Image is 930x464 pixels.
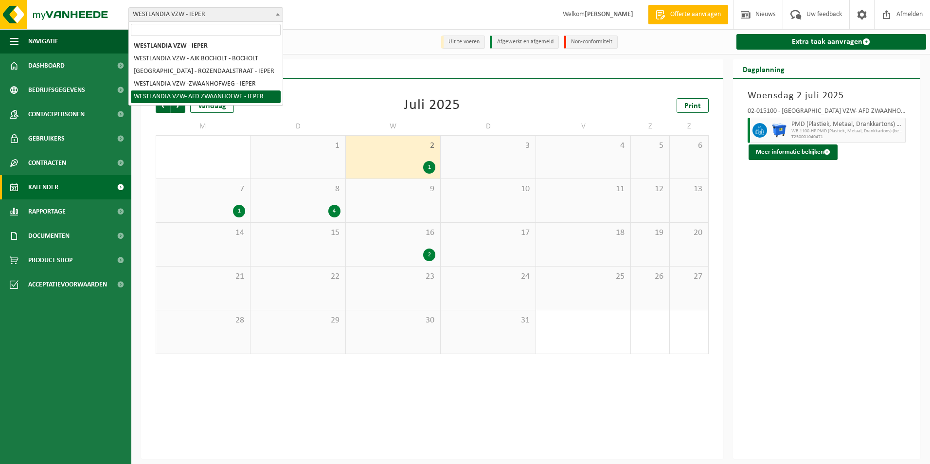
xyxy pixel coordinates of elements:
td: Z [631,118,670,135]
span: 27 [675,271,703,282]
span: Print [684,102,701,110]
span: 15 [255,228,340,238]
td: M [156,118,250,135]
h3: Woensdag 2 juli 2025 [748,89,906,103]
span: Bedrijfsgegevens [28,78,85,102]
div: 2 [423,249,435,261]
span: 11 [541,184,626,195]
span: 17 [446,228,530,238]
span: 14 [161,228,245,238]
div: 02-015100 - [GEOGRAPHIC_DATA] VZW- AFD ZWAANHOFWE - IEPER [748,108,906,118]
span: 6 [675,141,703,151]
div: 1 [233,205,245,217]
span: 10 [446,184,530,195]
a: Extra taak aanvragen [736,34,927,50]
span: WESTLANDIA VZW - IEPER [128,7,283,22]
span: 25 [541,271,626,282]
span: WESTLANDIA VZW - IEPER [129,8,283,21]
span: 30 [351,315,435,326]
li: Uit te voeren [441,36,485,49]
span: 22 [255,271,340,282]
span: Rapportage [28,199,66,224]
li: [GEOGRAPHIC_DATA] - ROZENDAALSTRAAT - IEPER [131,65,281,78]
span: Gebruikers [28,126,65,151]
span: 3 [446,141,530,151]
span: 8 [255,184,340,195]
span: PMD (Plastiek, Metaal, Drankkartons) (bedrijven) [791,121,903,128]
span: 24 [446,271,530,282]
span: 20 [675,228,703,238]
span: 31 [446,315,530,326]
span: Dashboard [28,54,65,78]
span: Vorige [156,98,170,113]
li: WESTLANDIA VZW - AJK BOCHOLT - BOCHOLT [131,53,281,65]
h2: Dagplanning [733,59,794,78]
a: Print [677,98,709,113]
td: V [536,118,631,135]
td: D [441,118,536,135]
td: Z [670,118,709,135]
button: Meer informatie bekijken [749,144,838,160]
span: Navigatie [28,29,58,54]
span: 4 [541,141,626,151]
span: 29 [255,315,340,326]
li: Afgewerkt en afgemeld [490,36,559,49]
span: Contracten [28,151,66,175]
span: Offerte aanvragen [668,10,723,19]
span: 18 [541,228,626,238]
span: 19 [636,228,664,238]
span: 16 [351,228,435,238]
span: Acceptatievoorwaarden [28,272,107,297]
span: 12 [636,184,664,195]
span: Kalender [28,175,58,199]
div: 1 [423,161,435,174]
li: Non-conformiteit [564,36,618,49]
span: 2 [351,141,435,151]
td: D [250,118,345,135]
span: 28 [161,315,245,326]
span: WB-1100-HP PMD (Plastiek, Metaal, Drankkartons) (bedrijven) [791,128,903,134]
div: Juli 2025 [404,98,460,113]
span: 5 [636,141,664,151]
span: Volgende [171,98,185,113]
li: WESTLANDIA VZW- AFD ZWAANHOFWE - IEPER [131,90,281,103]
a: Offerte aanvragen [648,5,728,24]
span: 21 [161,271,245,282]
span: 23 [351,271,435,282]
span: 1 [255,141,340,151]
span: 7 [161,184,245,195]
span: 13 [675,184,703,195]
span: T250001040471 [791,134,903,140]
div: Vandaag [190,98,234,113]
div: 4 [328,205,340,217]
td: W [346,118,441,135]
span: 26 [636,271,664,282]
span: Product Shop [28,248,72,272]
span: Documenten [28,224,70,248]
li: WESTLANDIA VZW - IEPER [131,40,281,53]
span: 9 [351,184,435,195]
img: WB-1100-HPE-BE-01 [772,123,787,138]
strong: [PERSON_NAME] [585,11,633,18]
li: WESTLANDIA VZW -ZWAANHOFWEG - IEPER [131,78,281,90]
span: Contactpersonen [28,102,85,126]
